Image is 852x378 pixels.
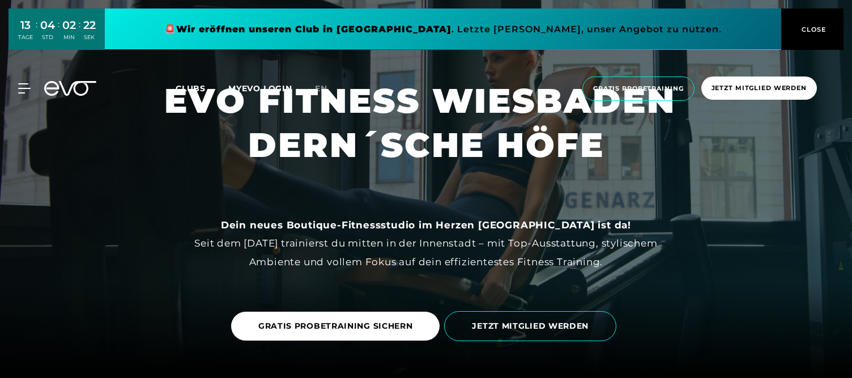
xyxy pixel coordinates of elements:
a: Jetzt Mitglied werden [698,77,820,101]
span: en [315,83,327,94]
div: SEK [83,33,96,41]
div: Seit dem [DATE] trainierst du mitten in der Innenstadt – mit Top-Ausstattung, stylischem Ambiente... [171,216,681,271]
div: MIN [62,33,76,41]
span: CLOSE [799,24,827,35]
div: 13 [18,17,33,33]
div: : [58,18,59,48]
h1: EVO FITNESS WIESBADEN DERN´SCHE HÖFE [164,79,688,167]
div: TAGE [18,33,33,41]
strong: Dein neues Boutique-Fitnessstudio im Herzen [GEOGRAPHIC_DATA] ist da! [221,219,631,231]
a: GRATIS PROBETRAINING SICHERN [231,312,440,341]
a: MYEVO LOGIN [228,83,292,94]
a: en [315,82,341,95]
span: JETZT MITGLIED WERDEN [472,320,589,332]
a: Gratis Probetraining [579,77,698,101]
a: JETZT MITGLIED WERDEN [444,303,621,350]
button: CLOSE [781,9,844,50]
div: 22 [83,17,96,33]
a: Clubs [176,83,228,94]
span: GRATIS PROBETRAINING SICHERN [258,320,413,332]
div: 04 [40,17,55,33]
span: Clubs [176,83,206,94]
div: : [36,18,37,48]
span: Gratis Probetraining [593,84,684,94]
div: STD [40,33,55,41]
span: Jetzt Mitglied werden [712,83,807,93]
div: 02 [62,17,76,33]
div: : [79,18,80,48]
